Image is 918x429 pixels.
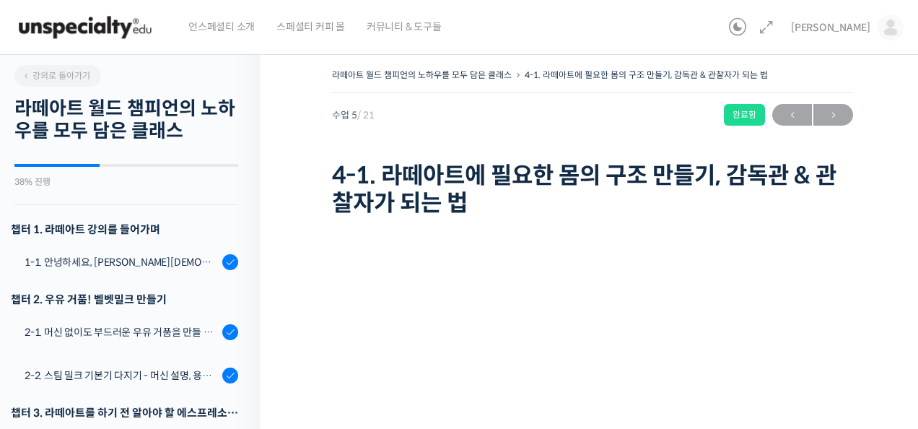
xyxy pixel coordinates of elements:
div: 38% 진행 [14,178,238,186]
span: 강의로 돌아가기 [22,70,90,81]
span: ← [772,105,812,125]
h2: 라떼아트 월드 챔피언의 노하우를 모두 담은 클래스 [14,97,238,142]
div: 챕터 3. 라떼아트를 하기 전 알아야 할 에스프레소 지식 [11,403,238,422]
a: 다음→ [813,104,853,126]
a: 라떼아트 월드 챔피언의 노하우를 모두 담은 클래스 [332,69,512,80]
h3: 챕터 1. 라떼아트 강의를 들어가며 [11,220,238,239]
div: 1-1. 안녕하세요, [PERSON_NAME][DEMOGRAPHIC_DATA][PERSON_NAME]입니다. [25,254,218,270]
div: 2-2. 스팀 밀크 기본기 다지기 - 머신 설명, 용어 설명, 스팀 공기가 생기는 이유 [25,368,218,383]
a: ←이전 [772,104,812,126]
div: 2-1. 머신 없이도 부드러운 우유 거품을 만들 수 있어요 (프렌치 프레스) [25,324,218,340]
span: / 21 [357,109,375,121]
a: 강의로 돌아가기 [14,65,101,87]
span: → [813,105,853,125]
span: 수업 5 [332,110,375,120]
a: 4-1. 라떼아트에 필요한 몸의 구조 만들기, 감독관 & 관찰자가 되는 법 [525,69,768,80]
div: 챕터 2. 우유 거품! 벨벳밀크 만들기 [11,290,238,309]
span: [PERSON_NAME] [791,21,870,34]
div: 완료함 [724,104,765,126]
h1: 4-1. 라떼아트에 필요한 몸의 구조 만들기, 감독관 & 관찰자가 되는 법 [332,162,853,217]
